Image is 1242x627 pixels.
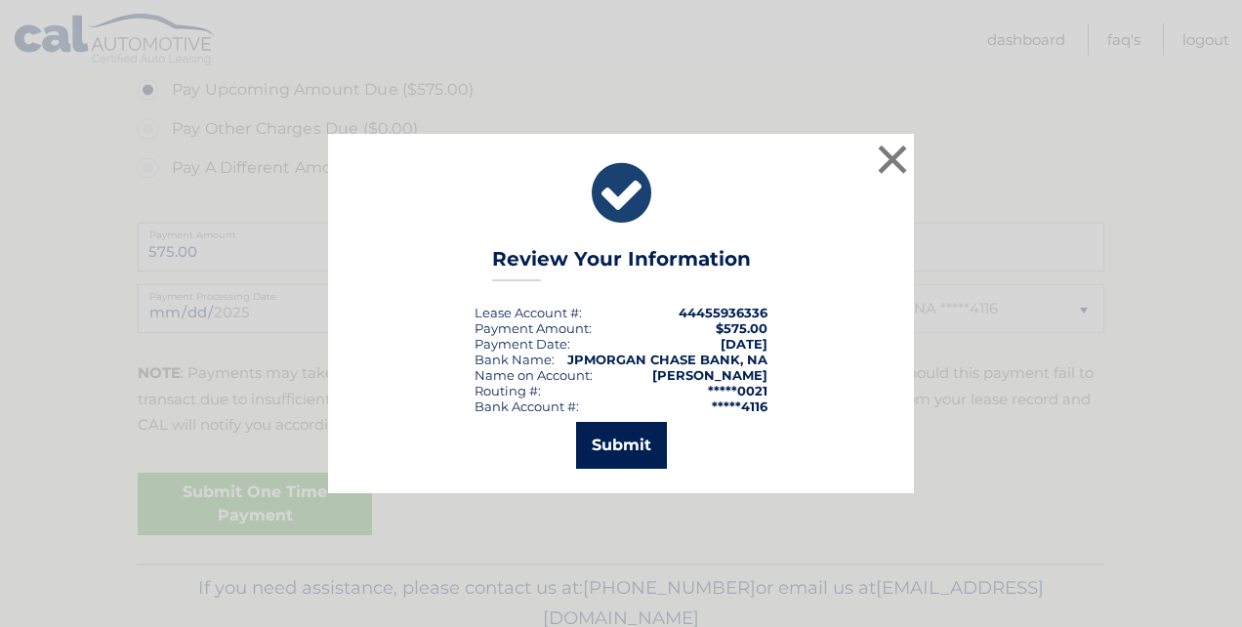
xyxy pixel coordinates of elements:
h3: Review Your Information [492,247,751,281]
div: Lease Account #: [475,305,582,320]
strong: JPMORGAN CHASE BANK, NA [567,352,767,367]
button: × [873,140,912,179]
div: Name on Account: [475,367,593,383]
span: [DATE] [721,336,767,352]
div: Bank Name: [475,352,555,367]
div: Routing #: [475,383,541,398]
div: Bank Account #: [475,398,579,414]
strong: [PERSON_NAME] [652,367,767,383]
span: Payment Date [475,336,567,352]
button: Submit [576,422,667,469]
div: : [475,336,570,352]
strong: 44455936336 [679,305,767,320]
div: Payment Amount: [475,320,592,336]
span: $575.00 [716,320,767,336]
